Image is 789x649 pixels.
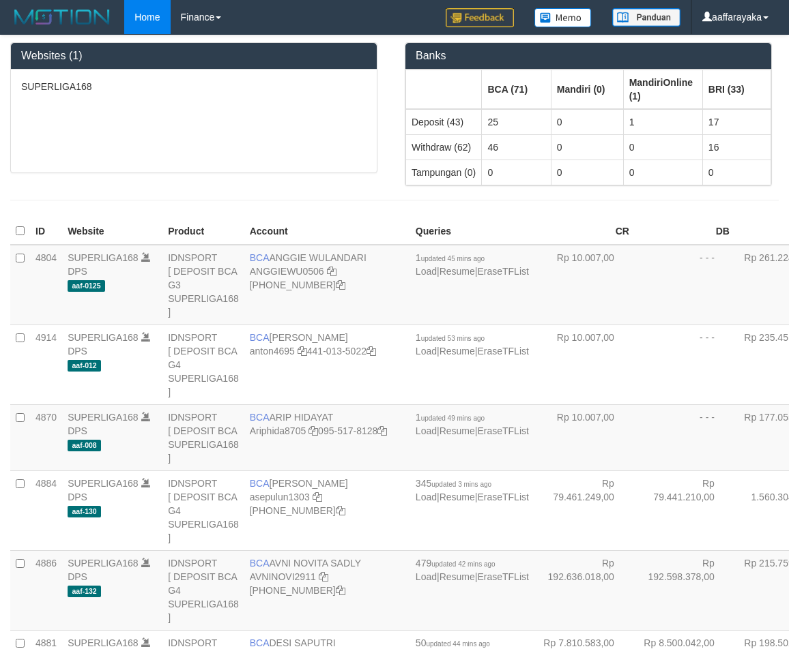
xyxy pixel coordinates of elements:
td: ANGGIE WULANDARI [PHONE_NUMBER] [244,245,410,325]
a: Copy ANGGIEWU0506 to clipboard [327,266,336,277]
td: 0 [623,134,702,160]
td: 0 [623,160,702,185]
span: BCA [250,478,270,489]
a: Resume [440,425,475,436]
a: SUPERLIGA168 [68,558,139,569]
td: Rp 10.007,00 [534,245,635,325]
a: SUPERLIGA168 [68,637,139,648]
a: anton4695 [250,346,295,357]
td: 4886 [30,550,62,630]
td: 0 [551,160,623,185]
span: updated 49 mins ago [421,414,485,422]
td: [PERSON_NAME] [PHONE_NUMBER] [244,470,410,550]
th: DB [635,218,735,245]
a: Resume [440,266,475,277]
th: Group: activate to sort column ascending [406,70,482,109]
a: Copy 0955178128 to clipboard [377,425,387,436]
a: asepulun1303 [250,492,310,502]
a: Copy anton4695 to clipboard [298,346,307,357]
td: DPS [62,245,162,325]
td: Rp 10.007,00 [534,404,635,470]
td: Rp 79.461.249,00 [534,470,635,550]
a: Load [416,492,437,502]
td: 0 [482,160,551,185]
td: DPS [62,324,162,404]
a: Copy 4062280135 to clipboard [336,585,345,596]
td: 4914 [30,324,62,404]
span: updated 53 mins ago [421,335,485,342]
span: aaf-012 [68,360,101,372]
a: SUPERLIGA168 [68,412,139,423]
span: | | [416,478,529,502]
a: Copy 4062213373 to clipboard [336,280,345,290]
td: 0 [702,160,771,185]
td: ARIP HIDAYAT 095-517-8128 [244,404,410,470]
td: [PERSON_NAME] 441-013-5022 [244,324,410,404]
span: updated 45 mins ago [421,255,485,262]
a: EraseTFList [477,346,528,357]
h3: Websites (1) [21,50,367,62]
td: Rp 10.007,00 [534,324,635,404]
span: updated 44 mins ago [426,640,489,648]
th: ID [30,218,62,245]
a: ANGGIEWU0506 [250,266,324,277]
a: Copy 4062281875 to clipboard [336,505,345,516]
span: BCA [250,412,270,423]
span: 50 [416,637,490,648]
span: aaf-008 [68,440,101,451]
th: Product [162,218,244,245]
td: Withdraw (62) [406,134,482,160]
span: 1 [416,252,485,263]
td: 0 [551,134,623,160]
a: Resume [440,346,475,357]
img: MOTION_logo.png [10,7,114,27]
span: | | [416,412,529,436]
a: EraseTFList [477,571,528,582]
td: - - - [635,404,735,470]
a: AVNINOVI2911 [250,571,316,582]
td: 16 [702,134,771,160]
span: aaf-132 [68,586,101,597]
span: 345 [416,478,491,489]
a: Ariphida8705 [250,425,306,436]
th: CR [534,218,635,245]
td: - - - [635,245,735,325]
td: DPS [62,404,162,470]
th: Queries [410,218,534,245]
span: 479 [416,558,496,569]
a: Copy Ariphida8705 to clipboard [309,425,318,436]
span: | | [416,332,529,357]
td: Deposit (43) [406,109,482,135]
td: 4884 [30,470,62,550]
td: 0 [551,109,623,135]
td: 4870 [30,404,62,470]
a: Load [416,571,437,582]
a: Copy AVNINOVI2911 to clipboard [319,571,328,582]
a: Copy asepulun1303 to clipboard [313,492,322,502]
th: Group: activate to sort column ascending [551,70,623,109]
td: IDNSPORT [ DEPOSIT BCA G4 SUPERLIGA168 ] [162,470,244,550]
td: 1 [623,109,702,135]
p: SUPERLIGA168 [21,80,367,93]
a: SUPERLIGA168 [68,252,139,263]
span: updated 3 mins ago [431,481,491,488]
td: AVNI NOVITA SADLY [PHONE_NUMBER] [244,550,410,630]
a: EraseTFList [477,425,528,436]
td: 25 [482,109,551,135]
span: 1 [416,412,485,423]
td: Rp 192.598.378,00 [635,550,735,630]
span: | | [416,558,529,582]
span: BCA [250,252,270,263]
a: SUPERLIGA168 [68,332,139,343]
h3: Banks [416,50,761,62]
td: 4804 [30,245,62,325]
a: SUPERLIGA168 [68,478,139,489]
td: - - - [635,324,735,404]
a: Copy 4410135022 to clipboard [367,346,376,357]
td: Rp 192.636.018,00 [534,550,635,630]
th: Account [244,218,410,245]
td: 46 [482,134,551,160]
a: Load [416,346,437,357]
span: BCA [250,558,270,569]
th: Website [62,218,162,245]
